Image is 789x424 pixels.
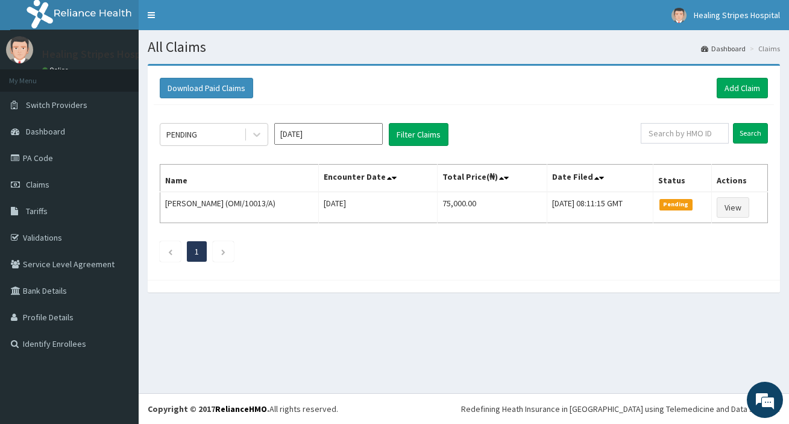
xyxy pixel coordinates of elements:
[42,66,71,74] a: Online
[26,206,48,217] span: Tariffs
[547,192,653,223] td: [DATE] 08:11:15 GMT
[318,192,437,223] td: [DATE]
[711,165,767,192] th: Actions
[221,246,226,257] a: Next page
[461,403,780,415] div: Redefining Heath Insurance in [GEOGRAPHIC_DATA] using Telemedicine and Data Science!
[653,165,712,192] th: Status
[6,36,33,63] img: User Image
[437,165,547,192] th: Total Price(₦)
[195,246,199,257] a: Page 1 is your current page
[547,165,653,192] th: Date Filed
[26,126,65,137] span: Dashboard
[659,199,693,210] span: Pending
[701,43,746,54] a: Dashboard
[641,123,729,144] input: Search by HMO ID
[389,123,448,146] button: Filter Claims
[42,49,157,60] p: Healing Stripes Hospital
[166,128,197,141] div: PENDING
[26,179,49,190] span: Claims
[717,197,749,218] a: View
[148,39,780,55] h1: All Claims
[26,100,87,110] span: Switch Providers
[717,78,768,98] a: Add Claim
[160,165,319,192] th: Name
[318,165,437,192] th: Encounter Date
[148,403,269,414] strong: Copyright © 2017 .
[215,403,267,414] a: RelianceHMO
[160,192,319,223] td: [PERSON_NAME] (OMI/10013/A)
[747,43,780,54] li: Claims
[437,192,547,223] td: 75,000.00
[733,123,768,144] input: Search
[168,246,173,257] a: Previous page
[671,8,687,23] img: User Image
[139,393,789,424] footer: All rights reserved.
[694,10,780,21] span: Healing Stripes Hospital
[274,123,383,145] input: Select Month and Year
[160,78,253,98] button: Download Paid Claims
